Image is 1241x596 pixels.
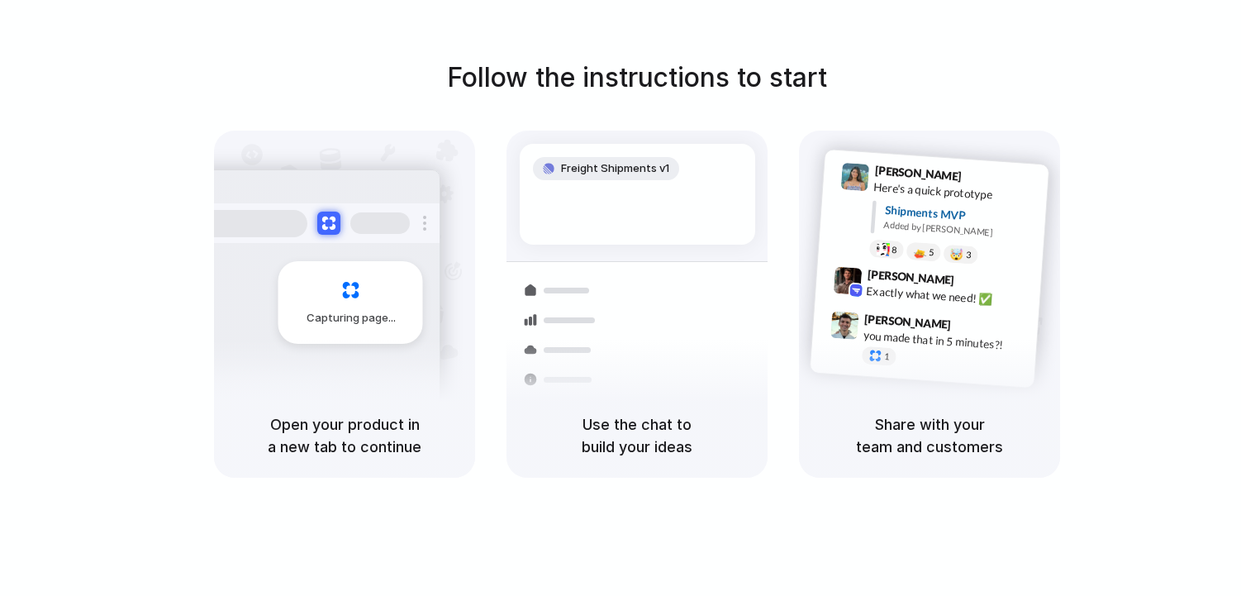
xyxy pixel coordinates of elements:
span: Freight Shipments v1 [561,160,669,177]
h1: Follow the instructions to start [447,58,827,98]
div: Here's a quick prototype [873,179,1039,207]
span: 3 [966,250,972,260]
span: 1 [884,352,890,361]
h5: Use the chat to build your ideas [526,413,748,458]
div: Added by [PERSON_NAME] [883,218,1035,242]
div: you made that in 5 minutes?! [863,327,1028,355]
span: 9:41 AM [967,169,1001,189]
span: [PERSON_NAME] [864,310,952,334]
span: 9:47 AM [956,318,990,338]
span: [PERSON_NAME] [867,265,954,289]
span: Capturing page [307,310,398,327]
span: 8 [892,246,897,255]
span: 5 [929,248,934,257]
h5: Share with your team and customers [819,413,1040,458]
span: 9:42 AM [959,274,993,293]
span: [PERSON_NAME] [874,161,962,185]
div: Shipments MVP [884,202,1037,229]
div: Exactly what we need! ✅ [866,283,1031,311]
h5: Open your product in a new tab to continue [234,413,455,458]
div: 🤯 [950,249,964,261]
